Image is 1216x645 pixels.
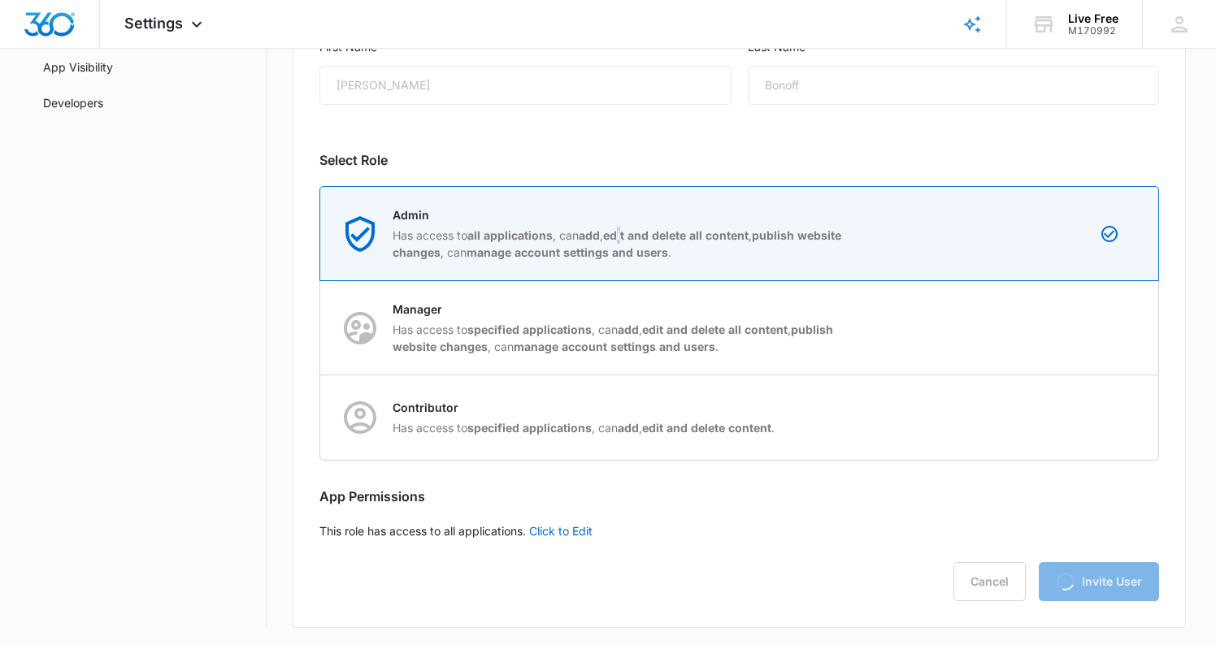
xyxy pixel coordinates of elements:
[467,322,592,336] strong: specified applications
[43,94,103,111] a: Developers
[393,301,849,318] p: Manager
[43,58,113,76] a: App Visibility
[642,421,771,435] strong: edit and delete content
[529,524,593,538] a: Click to Edit
[393,227,849,261] p: Has access to , can , , , can .
[603,228,749,242] strong: edit and delete all content
[618,322,639,336] strong: add
[642,322,788,336] strong: edit and delete all content
[467,245,668,259] strong: manage account settings and users
[319,150,1158,170] h2: Select Role
[514,340,715,353] strong: manage account settings and users
[467,228,553,242] strong: all applications
[579,228,600,242] strong: add
[1068,12,1118,25] div: account name
[1068,25,1118,37] div: account id
[393,206,849,223] p: Admin
[467,421,592,435] strong: specified applications
[618,421,639,435] strong: add
[393,321,849,355] p: Has access to , can , , , can .
[393,399,775,416] p: Contributor
[319,487,1158,506] h2: App Permissions
[124,15,183,32] span: Settings
[393,419,775,436] p: Has access to , can , .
